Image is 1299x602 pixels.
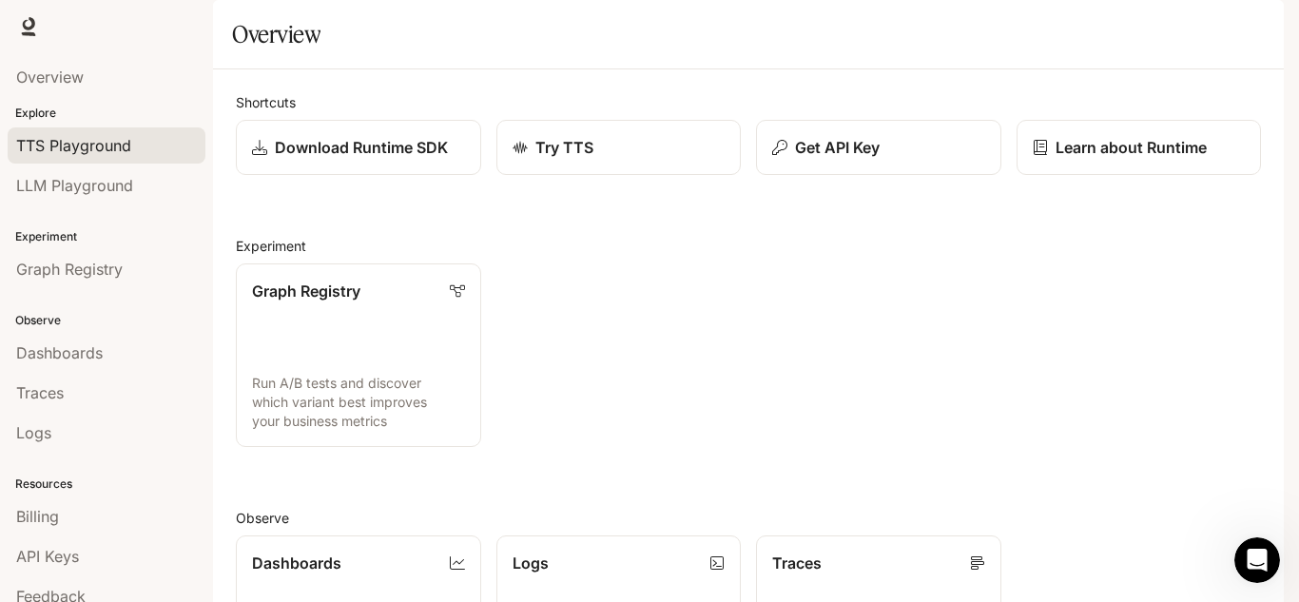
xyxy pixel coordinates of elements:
button: Get API Key [756,120,1001,175]
p: Traces [772,552,822,574]
h1: Overview [232,15,320,53]
a: Learn about Runtime [1017,120,1262,175]
p: Graph Registry [252,280,360,302]
iframe: Intercom live chat [1234,537,1280,583]
p: Learn about Runtime [1056,136,1207,159]
a: Download Runtime SDK [236,120,481,175]
p: Dashboards [252,552,341,574]
h2: Observe [236,508,1261,528]
p: Get API Key [795,136,880,159]
a: Try TTS [496,120,742,175]
a: Graph RegistryRun A/B tests and discover which variant best improves your business metrics [236,263,481,447]
p: Run A/B tests and discover which variant best improves your business metrics [252,374,465,431]
h2: Shortcuts [236,92,1261,112]
p: Try TTS [535,136,593,159]
p: Logs [513,552,549,574]
h2: Experiment [236,236,1261,256]
p: Download Runtime SDK [275,136,448,159]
